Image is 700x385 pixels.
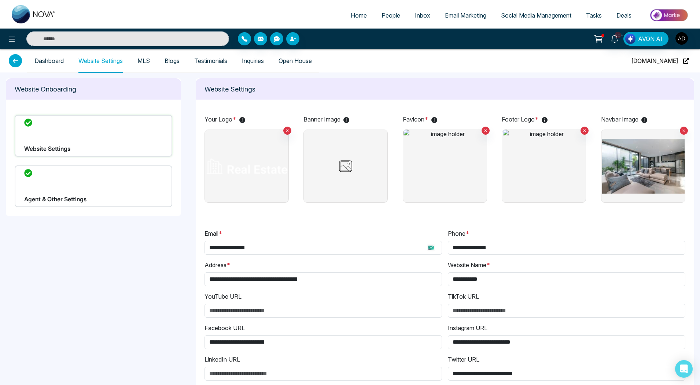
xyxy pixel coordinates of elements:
label: Instagram URL [448,324,487,332]
label: Facebook URL [205,324,245,332]
label: Address [205,261,231,269]
a: Email Marketing [438,8,494,22]
p: Website Settings [205,84,686,94]
div: Open Intercom Messenger [675,360,693,378]
p: Your Logo [205,115,289,124]
p: Favicon [403,115,487,124]
label: Twitter URL [448,355,479,364]
a: Website Settings [78,58,123,64]
a: Inquiries [242,58,264,64]
img: image holder [205,130,288,203]
a: Testimonials [194,58,227,64]
label: Website Name [448,261,490,269]
p: Website Onboarding [15,84,172,94]
p: Footer Logo [502,115,586,124]
img: image holder [327,157,364,175]
p: Navbar Image [601,115,685,124]
label: YouTube URL [205,292,242,301]
span: 10+ [615,32,621,38]
label: Phone [448,229,469,238]
a: Tasks [579,8,609,22]
a: MLS [137,58,150,64]
a: 10+ [606,32,623,45]
img: User Avatar [675,32,688,45]
label: Email [205,229,222,238]
div: Agent & Other Settings [15,165,172,207]
span: People [382,12,400,19]
span: Deals [616,12,631,19]
img: Market-place.gif [642,7,696,23]
span: Email Marketing [445,12,486,19]
label: LinkedIn URL [205,355,240,364]
span: [DOMAIN_NAME] [631,49,678,72]
span: Open House [279,49,312,72]
a: Dashboard [34,58,64,64]
a: Deals [609,8,639,22]
a: People [374,8,408,22]
span: Home [351,12,367,19]
a: Inbox [408,8,438,22]
label: TikTok URL [448,292,479,301]
a: Social Media Management [494,8,579,22]
span: Social Media Management [501,12,571,19]
img: image holder [503,130,585,203]
div: Website Settings [15,115,172,157]
p: Banner Image [303,115,388,124]
span: AVON AI [638,34,662,43]
img: image holder [404,130,486,203]
img: Nova CRM Logo [12,5,56,23]
button: [DOMAIN_NAME] [629,49,691,73]
img: image holder [602,130,685,203]
a: Home [343,8,374,22]
span: Inbox [415,12,430,19]
button: AVON AI [623,32,668,46]
span: Tasks [586,12,602,19]
img: Lead Flow [625,34,635,44]
a: Blogs [165,58,180,64]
